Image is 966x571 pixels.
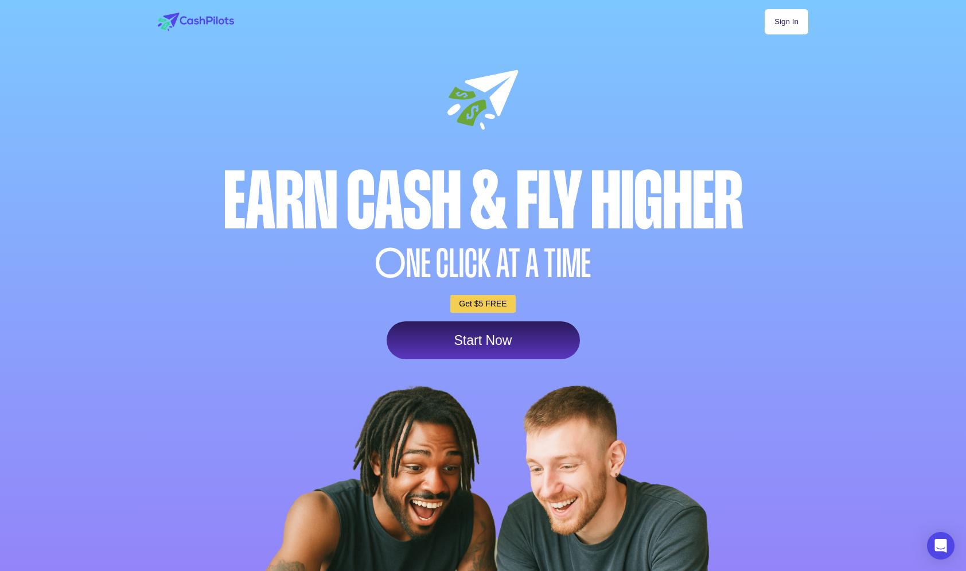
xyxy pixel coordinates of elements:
[765,9,808,34] a: Sign In
[450,295,515,313] a: Get $5 FREE
[155,161,811,241] div: Earn Cash & Fly higher
[387,321,580,359] a: Start Now
[927,532,955,560] div: Open Intercom Messenger
[158,13,234,31] img: logo
[155,244,811,283] div: NE CLICK AT A TIME
[375,244,406,283] span: O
